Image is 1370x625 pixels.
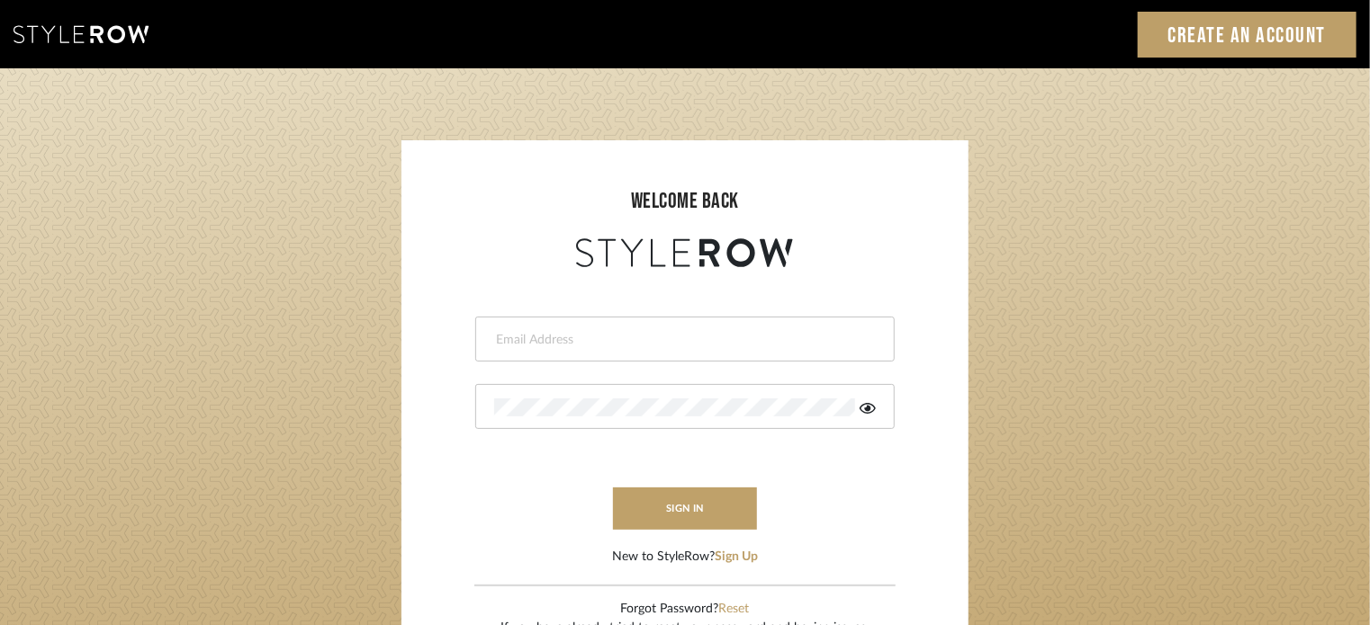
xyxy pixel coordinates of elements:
[719,600,750,619] button: Reset
[1138,12,1357,58] a: Create an Account
[612,548,758,567] div: New to StyleRow?
[501,600,870,619] div: Forgot Password?
[419,185,951,218] div: welcome back
[494,331,871,349] input: Email Address
[613,487,757,530] button: sign in
[715,548,758,567] button: Sign Up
